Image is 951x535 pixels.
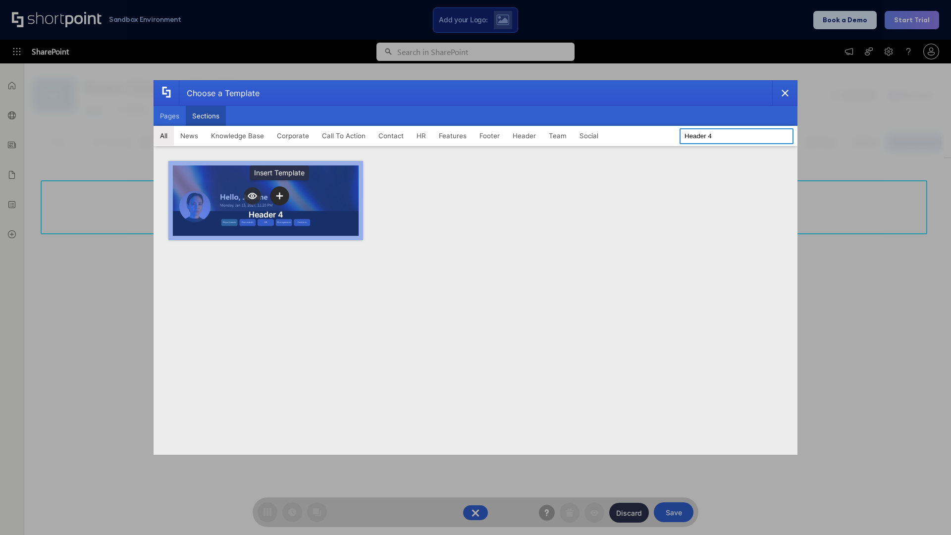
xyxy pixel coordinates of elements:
button: Contact [372,126,410,146]
button: Call To Action [316,126,372,146]
button: HR [410,126,432,146]
button: Sections [186,106,226,126]
button: Corporate [270,126,316,146]
button: Team [542,126,573,146]
div: Header 4 [249,210,283,219]
button: Pages [154,106,186,126]
button: Footer [473,126,506,146]
button: News [174,126,205,146]
button: Social [573,126,605,146]
button: Header [506,126,542,146]
div: template selector [154,80,797,455]
input: Search [680,128,793,144]
button: All [154,126,174,146]
button: Features [432,126,473,146]
div: Choose a Template [179,81,260,106]
iframe: Chat Widget [901,487,951,535]
button: Knowledge Base [205,126,270,146]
